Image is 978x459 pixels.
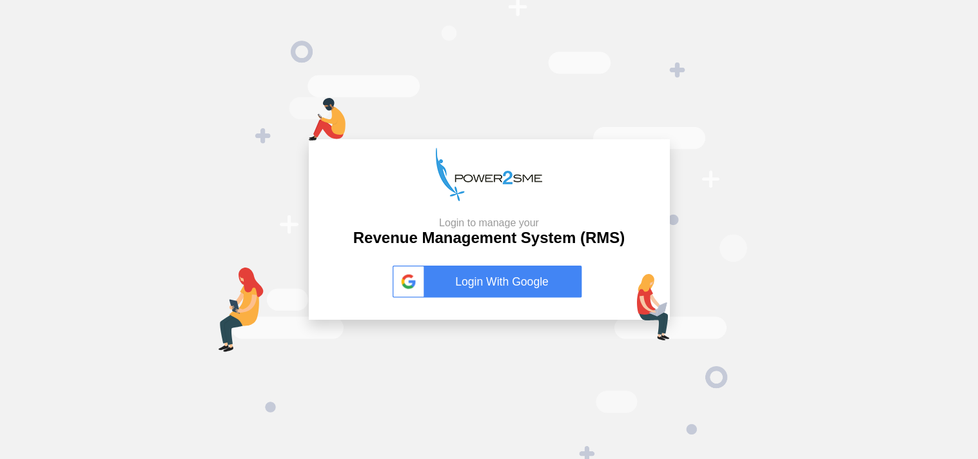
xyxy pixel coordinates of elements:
[309,98,346,141] img: mob-login.png
[389,252,590,311] button: Login With Google
[393,266,586,298] a: Login With Google
[353,217,625,229] small: Login to manage your
[436,148,542,201] img: p2s_logo.png
[219,268,264,352] img: tab-login.png
[353,217,625,248] h2: Revenue Management System (RMS)
[637,274,670,340] img: lap-login.png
